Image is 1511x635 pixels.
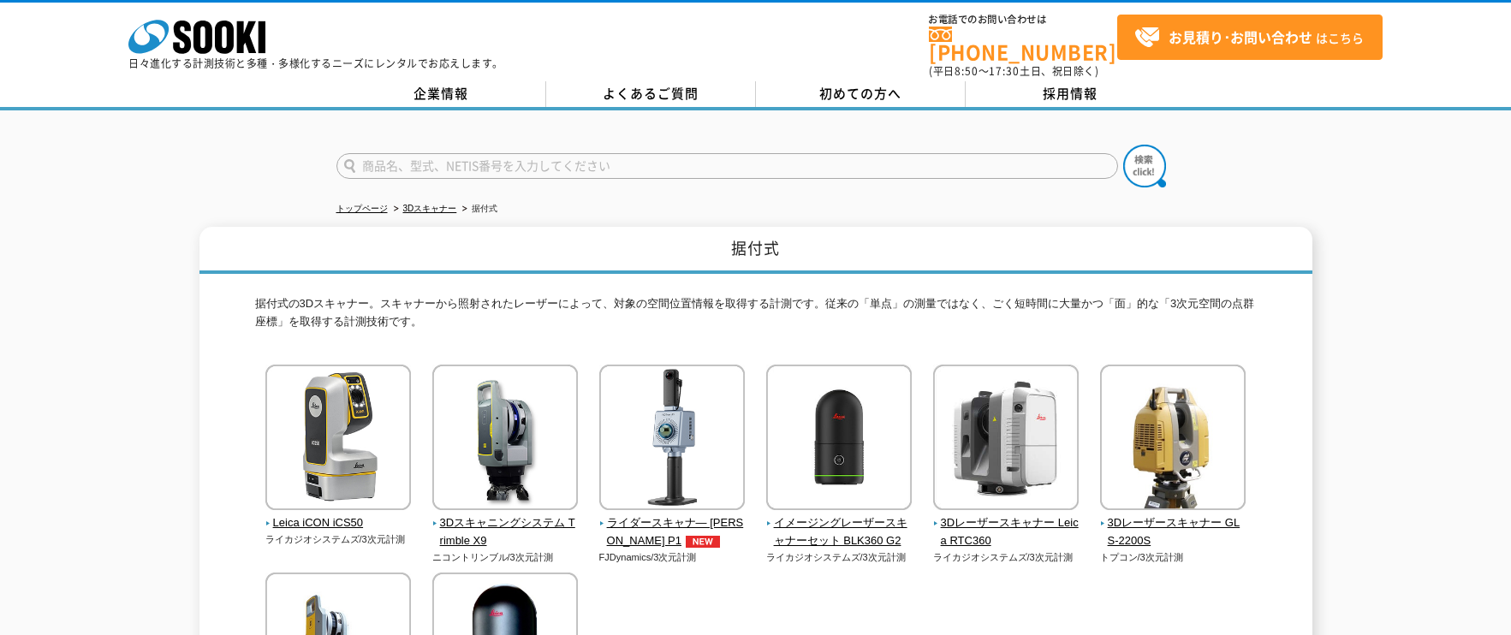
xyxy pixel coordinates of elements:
[432,365,578,514] img: 3Dスキャニングシステム Trimble X9
[929,15,1117,25] span: お電話でのお問い合わせは
[599,514,746,550] span: ライダースキャナ― [PERSON_NAME] P1
[432,550,579,565] p: ニコントリンブル/3次元計測
[1100,550,1246,565] p: トプコン/3次元計測
[933,514,1080,550] span: 3Dレーザースキャナー Leica RTC360
[933,550,1080,565] p: ライカジオシステムズ/3次元計測
[336,153,1118,179] input: 商品名、型式、NETIS番号を入力してください
[199,227,1312,274] h1: 据付式
[955,63,979,79] span: 8:50
[966,81,1175,107] a: 採用情報
[265,499,412,533] a: Leica iCON iCS50
[766,499,913,550] a: イメージングレーザースキャナーセット BLK360 G2
[599,499,746,550] a: ライダースキャナ― [PERSON_NAME] P1NEW
[989,63,1020,79] span: 17:30
[933,365,1079,514] img: 3Dレーザースキャナー Leica RTC360
[599,365,745,514] img: ライダースキャナ― FJD Trion P1
[265,532,412,547] p: ライカジオシステムズ/3次元計測
[819,84,901,103] span: 初めての方へ
[1100,514,1246,550] span: 3Dレーザースキャナー GLS-2200S
[336,81,546,107] a: 企業情報
[766,514,913,550] span: イメージングレーザースキャナーセット BLK360 G2
[599,550,746,565] p: FJDynamics/3次元計測
[255,295,1257,340] p: 据付式の3Dスキャナー。スキャナーから照射されたレーザーによって、対象の空間位置情報を取得する計測です。従来の「単点」の測量ではなく、ごく短時間に大量かつ「面」的な「3次元空間の点群座標」を取得...
[929,27,1117,62] a: [PHONE_NUMBER]
[1100,365,1246,514] img: 3Dレーザースキャナー GLS-2200S
[766,550,913,565] p: ライカジオシステムズ/3次元計測
[459,200,497,218] li: 据付式
[403,204,457,213] a: 3Dスキャナー
[1123,145,1166,187] img: btn_search.png
[265,365,411,514] img: Leica iCON iCS50
[1100,499,1246,550] a: 3Dレーザースキャナー GLS-2200S
[1117,15,1383,60] a: お見積り･お問い合わせはこちら
[756,81,966,107] a: 初めての方へ
[1169,27,1312,47] strong: お見積り･お問い合わせ
[1134,25,1364,50] span: はこちら
[128,58,503,68] p: 日々進化する計測技術と多種・多様化するニーズにレンタルでお応えします。
[546,81,756,107] a: よくあるご質問
[766,365,912,514] img: イメージングレーザースキャナーセット BLK360 G2
[929,63,1098,79] span: (平日 ～ 土日、祝日除く)
[265,514,412,532] span: Leica iCON iCS50
[681,536,724,548] img: NEW
[432,499,579,550] a: 3Dスキャニングシステム Trimble X9
[336,204,388,213] a: トップページ
[432,514,579,550] span: 3Dスキャニングシステム Trimble X9
[933,499,1080,550] a: 3Dレーザースキャナー Leica RTC360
